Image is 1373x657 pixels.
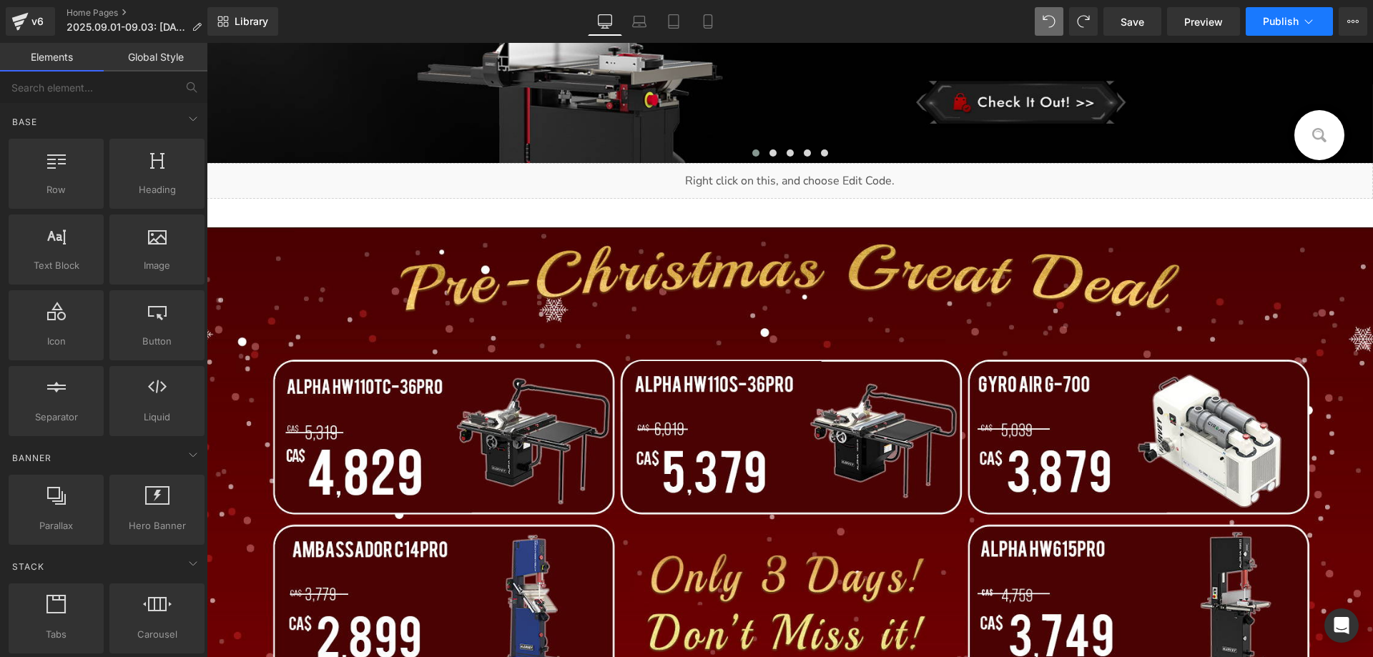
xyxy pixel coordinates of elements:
a: Home Pages [67,7,213,19]
span: Separator [13,410,99,425]
span: Save [1121,14,1144,29]
a: Mobile [691,7,725,36]
span: Icon [13,334,99,349]
span: Preview [1184,14,1223,29]
button: Undo [1035,7,1063,36]
a: v6 [6,7,55,36]
span: Base [11,115,39,129]
a: Preview [1167,7,1240,36]
span: Parallax [13,518,99,533]
a: Laptop [622,7,656,36]
button: Publish [1246,7,1333,36]
span: Text Block [13,258,99,273]
button: More [1339,7,1367,36]
span: Hero Banner [114,518,200,533]
span: Button [114,334,200,349]
div: Open Intercom Messenger [1324,608,1359,643]
span: Liquid [114,410,200,425]
span: Image [114,258,200,273]
span: Row [13,182,99,197]
span: Heading [114,182,200,197]
span: 2025.09.01-09.03: [DATE] [67,21,186,33]
button: Redo [1069,7,1098,36]
a: New Library [207,7,278,36]
span: Banner [11,451,53,465]
span: Carousel [114,627,200,642]
span: Tabs [13,627,99,642]
span: Stack [11,560,46,573]
span: Publish [1263,16,1299,27]
a: Global Style [104,43,207,71]
a: Tablet [656,7,691,36]
a: Desktop [588,7,622,36]
span: Library [235,15,268,28]
div: v6 [29,12,46,31]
